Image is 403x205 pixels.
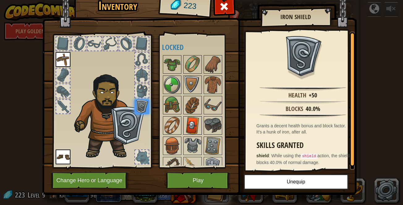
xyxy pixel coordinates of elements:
strong: shield [257,153,269,158]
img: portrait.png [184,76,201,93]
img: portrait.png [204,117,222,134]
img: portrait.png [204,76,222,93]
img: portrait.png [184,96,201,114]
img: portrait.png [163,76,181,93]
button: Unequip [244,174,348,190]
button: Play [166,172,231,189]
img: portrait.png [184,117,201,134]
h2: Iron Shield [267,14,325,20]
div: Health [288,91,306,100]
span: : [269,153,271,158]
img: portrait.png [134,99,149,114]
img: portrait.png [163,117,181,134]
img: male.png [71,70,147,159]
img: portrait.png [163,56,181,73]
div: Grants a decent health bonus and block factor. It's a hunk of iron, after all. [257,123,352,135]
img: portrait.png [163,158,181,175]
img: hr.png [260,100,346,104]
img: portrait.png [184,158,201,175]
img: portrait.png [184,56,201,73]
img: portrait.png [204,56,222,73]
h3: Skills Granted [257,141,352,150]
img: portrait.png [163,96,181,114]
img: portrait.png [56,52,70,67]
code: shield [301,154,317,159]
h4: Locked [162,43,235,51]
div: 40.0% [306,105,320,113]
button: Change Hero or Language [51,172,129,189]
img: portrait.png [283,36,323,76]
img: portrait.png [163,137,181,154]
img: portrait.png [184,137,201,154]
img: portrait.png [204,96,222,114]
img: hr.png [260,114,346,118]
span: While using the action, the shield blocks 40.0% of normal damage. [257,153,350,165]
div: +50 [309,91,317,100]
img: portrait.png [204,158,222,175]
img: hr.png [260,87,346,91]
img: portrait.png [204,137,222,154]
img: portrait.png [56,150,70,164]
div: Blocks [286,105,303,113]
